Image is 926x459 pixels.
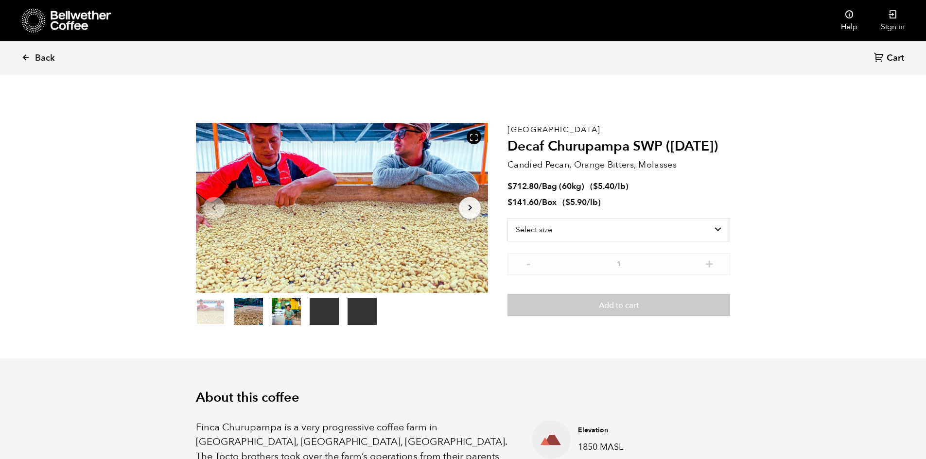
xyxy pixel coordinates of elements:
[507,181,539,192] bdi: 712.80
[614,181,626,192] span: /lb
[539,181,542,192] span: /
[507,158,730,171] p: Candied Pecan, Orange Bitters, Molasses
[578,441,715,454] p: 1850 MASL
[874,52,907,65] a: Cart
[562,197,601,208] span: ( )
[539,197,542,208] span: /
[35,52,55,64] span: Back
[587,197,598,208] span: /lb
[507,197,539,208] bdi: 141.60
[310,298,339,325] video: Your browser does not support the video tag.
[593,181,614,192] bdi: 5.40
[703,258,716,268] button: +
[542,197,557,208] span: Box
[348,298,377,325] video: Your browser does not support the video tag.
[593,181,598,192] span: $
[565,197,570,208] span: $
[542,181,584,192] span: Bag (60kg)
[887,52,904,64] span: Cart
[507,138,730,155] h2: Decaf Churupampa SWP ([DATE])
[590,181,629,192] span: ( )
[522,258,534,268] button: -
[507,197,512,208] span: $
[507,181,512,192] span: $
[565,197,587,208] bdi: 5.90
[196,390,731,406] h2: About this coffee
[507,294,730,316] button: Add to cart
[578,425,715,435] h4: Elevation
